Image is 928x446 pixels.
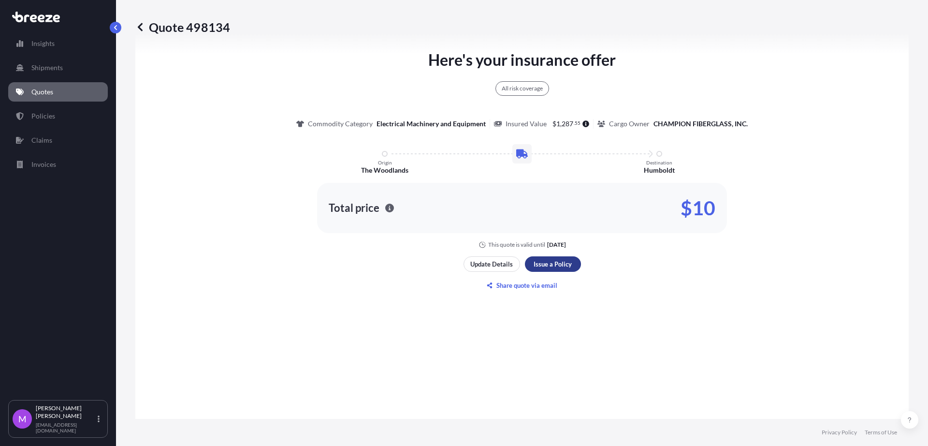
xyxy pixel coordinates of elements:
p: Electrical Machinery and Equipment [377,119,486,129]
span: . [574,121,575,125]
span: , [560,120,562,127]
p: Destination [646,160,672,165]
p: Commodity Category [308,119,373,129]
a: Shipments [8,58,108,77]
span: M [18,414,27,424]
p: [EMAIL_ADDRESS][DOMAIN_NAME] [36,422,96,433]
p: Here's your insurance offer [428,48,616,72]
div: All risk coverage [495,81,549,96]
p: Origin [378,160,392,165]
p: Issue a Policy [534,259,572,269]
p: Update Details [470,259,513,269]
a: Policies [8,106,108,126]
p: Quotes [31,87,53,97]
a: Terms of Use [865,429,897,436]
p: Cargo Owner [609,119,650,129]
p: Shipments [31,63,63,73]
p: $10 [681,200,715,216]
p: The Woodlands [361,165,408,175]
span: 287 [562,120,573,127]
p: [DATE] [547,241,566,249]
a: Insights [8,34,108,53]
span: $ [552,120,556,127]
a: Invoices [8,155,108,174]
p: [PERSON_NAME] [PERSON_NAME] [36,404,96,420]
p: Humboldt [644,165,675,175]
button: Share quote via email [464,278,581,293]
p: CHAMPION FIBERGLASS, INC. [653,119,748,129]
span: 1 [556,120,560,127]
p: Share quote via email [496,281,557,290]
span: 55 [575,121,580,125]
a: Claims [8,131,108,150]
button: Update Details [464,256,520,272]
a: Quotes [8,82,108,102]
p: Quote 498134 [135,19,230,35]
p: This quote is valid until [488,241,545,249]
p: Invoices [31,160,56,169]
p: Policies [31,111,55,121]
button: Issue a Policy [525,256,581,272]
p: Claims [31,135,52,145]
p: Insured Value [506,119,547,129]
p: Insights [31,39,55,48]
a: Privacy Policy [822,429,857,436]
p: Total price [329,203,379,213]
